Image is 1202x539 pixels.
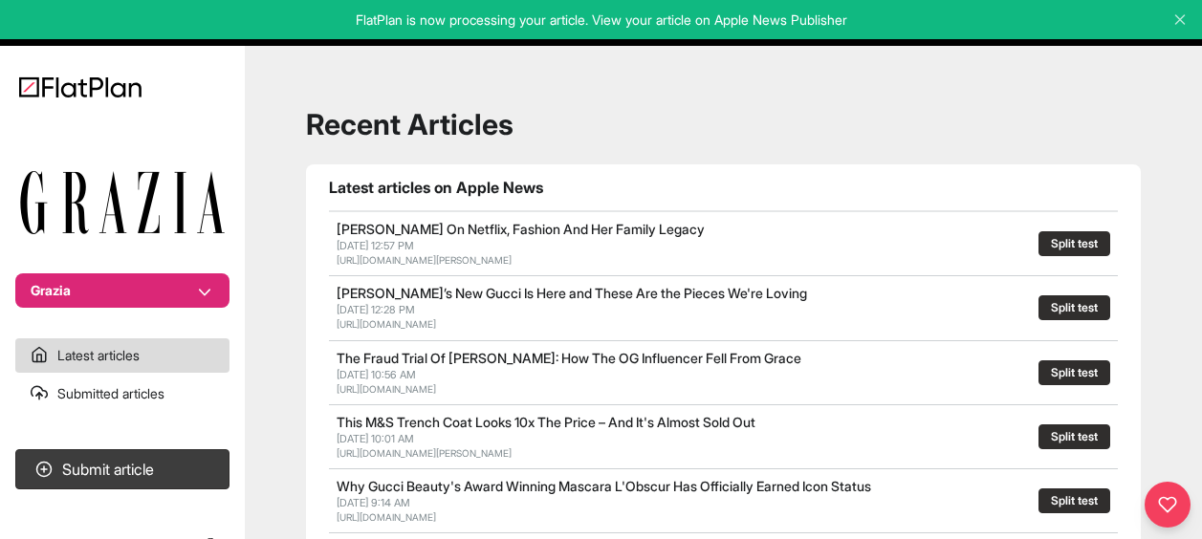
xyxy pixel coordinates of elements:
[329,176,1118,199] h1: Latest articles on Apple News
[1038,295,1110,320] button: Split test
[337,414,755,430] a: This M&S Trench Coat Looks 10x The Price – And It's Almost Sold Out
[337,221,705,237] a: [PERSON_NAME] On Netflix, Fashion And Her Family Legacy
[1038,231,1110,256] button: Split test
[15,338,229,373] a: Latest articles
[337,496,410,509] span: [DATE] 9:14 AM
[13,11,1189,30] p: FlatPlan is now processing your article. View your article on Apple News Publisher
[337,432,414,445] span: [DATE] 10:01 AM
[15,273,229,308] button: Grazia
[337,350,801,366] a: The Fraud Trial Of [PERSON_NAME]: How The OG Influencer Fell From Grace
[337,383,436,395] a: [URL][DOMAIN_NAME]
[19,170,226,235] img: Publication Logo
[15,449,229,489] button: Submit article
[19,76,142,97] img: Logo
[337,303,415,316] span: [DATE] 12:28 PM
[1038,424,1110,449] button: Split test
[1038,488,1110,513] button: Split test
[337,368,416,381] span: [DATE] 10:56 AM
[337,318,436,330] a: [URL][DOMAIN_NAME]
[337,447,512,459] a: [URL][DOMAIN_NAME][PERSON_NAME]
[337,239,414,252] span: [DATE] 12:57 PM
[337,254,512,266] a: [URL][DOMAIN_NAME][PERSON_NAME]
[306,107,1141,141] h1: Recent Articles
[337,285,807,301] a: [PERSON_NAME]’s New Gucci Is Here and These Are the Pieces We're Loving
[337,511,436,523] a: [URL][DOMAIN_NAME]
[1038,360,1110,385] button: Split test
[337,478,871,494] a: Why Gucci Beauty's Award Winning Mascara L'Obscur Has Officially Earned Icon Status
[15,377,229,411] a: Submitted articles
